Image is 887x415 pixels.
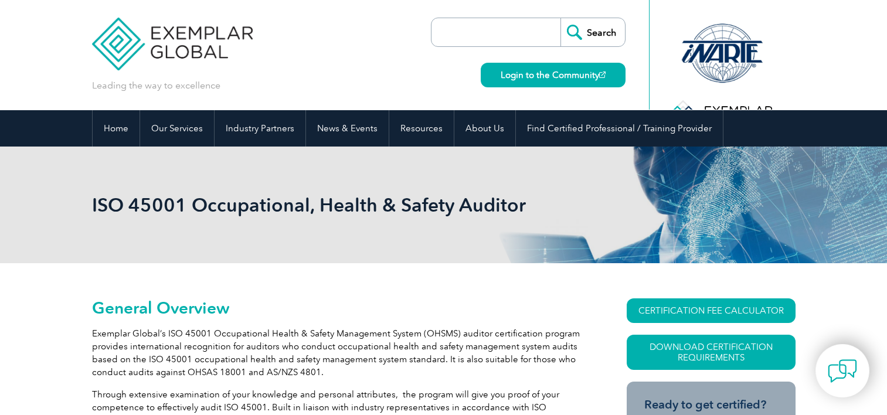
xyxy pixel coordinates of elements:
[599,72,606,78] img: open_square.png
[627,298,796,323] a: CERTIFICATION FEE CALCULATOR
[828,356,857,386] img: contact-chat.png
[93,110,140,147] a: Home
[389,110,454,147] a: Resources
[215,110,305,147] a: Industry Partners
[481,63,626,87] a: Login to the Community
[454,110,515,147] a: About Us
[92,298,584,317] h2: General Overview
[644,397,778,412] h3: Ready to get certified?
[627,335,796,370] a: Download Certification Requirements
[140,110,214,147] a: Our Services
[92,327,584,379] p: Exemplar Global’s ISO 45001 Occupational Health & Safety Management System (OHSMS) auditor certif...
[92,79,220,92] p: Leading the way to excellence
[560,18,625,46] input: Search
[516,110,723,147] a: Find Certified Professional / Training Provider
[306,110,389,147] a: News & Events
[92,193,542,216] h1: ISO 45001 Occupational, Health & Safety Auditor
